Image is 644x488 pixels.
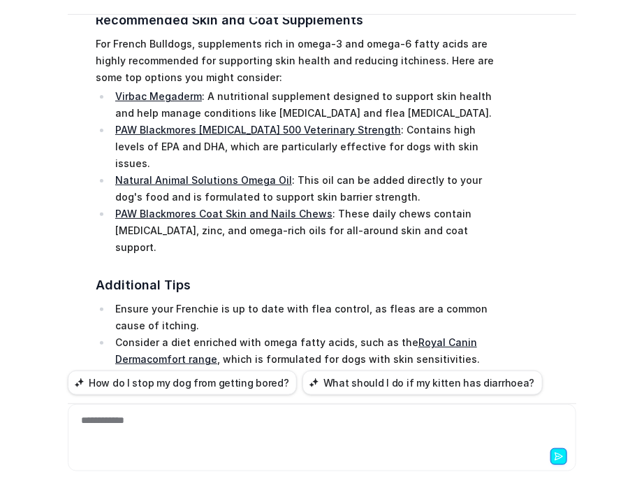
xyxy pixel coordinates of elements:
[302,371,543,395] button: What should I do if my kitten has diarrhoea?
[111,206,504,256] li: : These daily chews contain [MEDICAL_DATA], zinc, and omega-rich oils for all-around skin and coa...
[111,172,504,206] li: : This oil can be added directly to your dog's food and is formulated to support skin barrier str...
[115,174,292,186] a: Natural Animal Solutions Omega Oil
[115,124,401,136] a: PAW Blackmores [MEDICAL_DATA] 500 Veterinary Strength
[115,208,332,220] a: PAW Blackmores Coat Skin and Nails Chews
[96,10,504,30] h3: Recommended Skin and Coat Supplements
[111,122,504,172] li: : Contains high levels of EPA and DHA, which are particularly effective for dogs with skin issues.
[111,301,504,334] li: Ensure your Frenchie is up to date with flea control, as fleas are a common cause of itching.
[96,36,504,86] p: For French Bulldogs, supplements rich in omega-3 and omega-6 fatty acids are highly recommended f...
[111,334,504,368] li: Consider a diet enriched with omega fatty acids, such as the , which is formulated for dogs with ...
[96,275,504,295] h3: Additional Tips
[111,368,504,401] li: If your dog's itching persists or worsens, it's always best to consult your vet to rule out [MEDI...
[115,90,202,102] a: Virbac Megaderm
[68,371,297,395] button: How do I stop my dog from getting bored?
[111,88,504,122] li: : A nutritional supplement designed to support skin health and help manage conditions like [MEDIC...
